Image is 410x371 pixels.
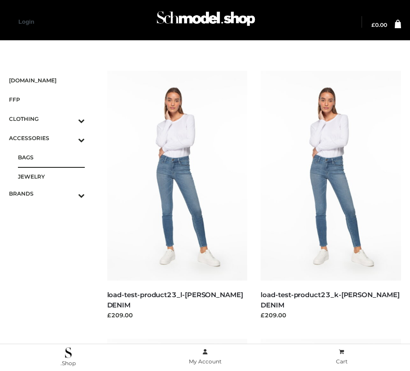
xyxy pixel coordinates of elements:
[65,347,72,358] img: .Shop
[273,347,410,367] a: Cart
[261,290,399,309] a: load-test-product23_k-[PERSON_NAME] DENIM
[189,358,222,365] span: My Account
[261,311,401,320] div: £209.00
[336,358,348,365] span: Cart
[154,5,257,37] img: Schmodel Admin 964
[18,152,85,162] span: BAGS
[107,311,248,320] div: £209.00
[53,109,85,128] button: Toggle Submenu
[18,171,85,182] span: JEWELRY
[9,109,85,128] a: CLOTHINGToggle Submenu
[53,128,85,148] button: Toggle Submenu
[18,18,34,25] a: Login
[9,184,85,203] a: BRANDSToggle Submenu
[9,94,85,105] span: FFP
[371,22,387,28] a: £0.00
[18,148,85,167] a: BAGS
[61,360,76,367] span: .Shop
[53,184,85,203] button: Toggle Submenu
[9,114,85,124] span: CLOTHING
[18,167,85,186] a: JEWELRY
[9,188,85,199] span: BRANDS
[9,75,85,85] span: [DOMAIN_NAME]
[371,21,387,28] bdi: 0.00
[371,21,375,28] span: £
[9,128,85,148] a: ACCESSORIESToggle Submenu
[137,347,274,367] a: My Account
[9,71,85,90] a: [DOMAIN_NAME]
[9,90,85,109] a: FFP
[153,8,257,37] a: Schmodel Admin 964
[107,290,243,309] a: load-test-product23_l-[PERSON_NAME] DENIM
[9,133,85,143] span: ACCESSORIES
